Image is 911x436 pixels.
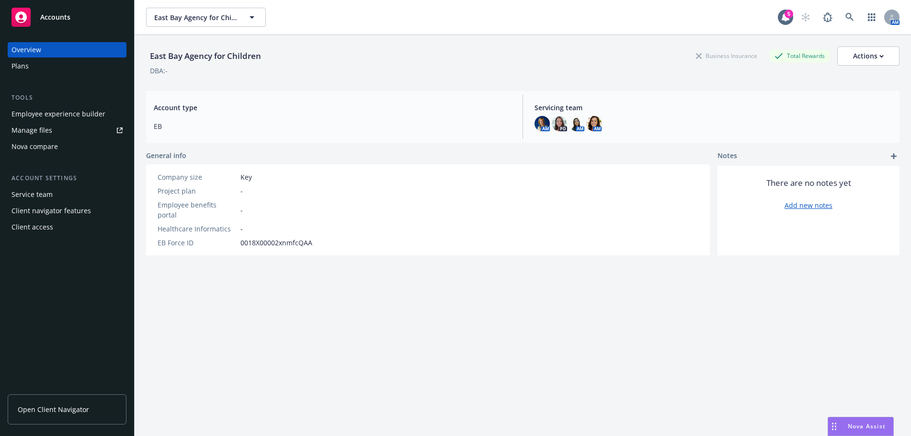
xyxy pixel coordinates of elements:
[535,103,892,113] span: Servicing team
[158,224,237,234] div: Healthcare Informatics
[8,123,126,138] a: Manage files
[146,8,266,27] button: East Bay Agency for Children
[11,58,29,74] div: Plans
[11,219,53,235] div: Client access
[796,8,815,27] a: Start snowing
[158,172,237,182] div: Company size
[717,150,737,162] span: Notes
[11,106,105,122] div: Employee experience builder
[150,66,168,76] div: DBA: -
[8,106,126,122] a: Employee experience builder
[158,186,237,196] div: Project plan
[8,173,126,183] div: Account settings
[770,50,830,62] div: Total Rewards
[8,187,126,202] a: Service team
[146,150,186,161] span: General info
[888,150,900,162] a: add
[11,187,53,202] div: Service team
[535,116,550,131] img: photo
[154,12,237,23] span: East Bay Agency for Children
[828,417,894,436] button: Nova Assist
[8,219,126,235] a: Client access
[240,238,312,248] span: 0018X00002xnmfcQAA
[8,42,126,57] a: Overview
[158,238,237,248] div: EB Force ID
[40,13,70,21] span: Accounts
[8,139,126,154] a: Nova compare
[8,4,126,31] a: Accounts
[8,203,126,218] a: Client navigator features
[853,47,884,65] div: Actions
[8,58,126,74] a: Plans
[11,139,58,154] div: Nova compare
[11,42,41,57] div: Overview
[785,200,832,210] a: Add new notes
[146,50,265,62] div: East Bay Agency for Children
[818,8,837,27] a: Report a Bug
[586,116,602,131] img: photo
[8,93,126,103] div: Tools
[766,177,851,189] span: There are no notes yet
[154,103,511,113] span: Account type
[154,121,511,131] span: EB
[240,186,243,196] span: -
[552,116,567,131] img: photo
[18,404,89,414] span: Open Client Navigator
[691,50,762,62] div: Business Insurance
[240,224,243,234] span: -
[828,417,840,436] div: Drag to move
[240,205,243,215] span: -
[240,172,252,182] span: Key
[11,123,52,138] div: Manage files
[837,46,900,66] button: Actions
[158,200,237,220] div: Employee benefits portal
[569,116,584,131] img: photo
[11,203,91,218] div: Client navigator features
[848,422,886,430] span: Nova Assist
[862,8,881,27] a: Switch app
[840,8,859,27] a: Search
[785,10,793,18] div: 5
